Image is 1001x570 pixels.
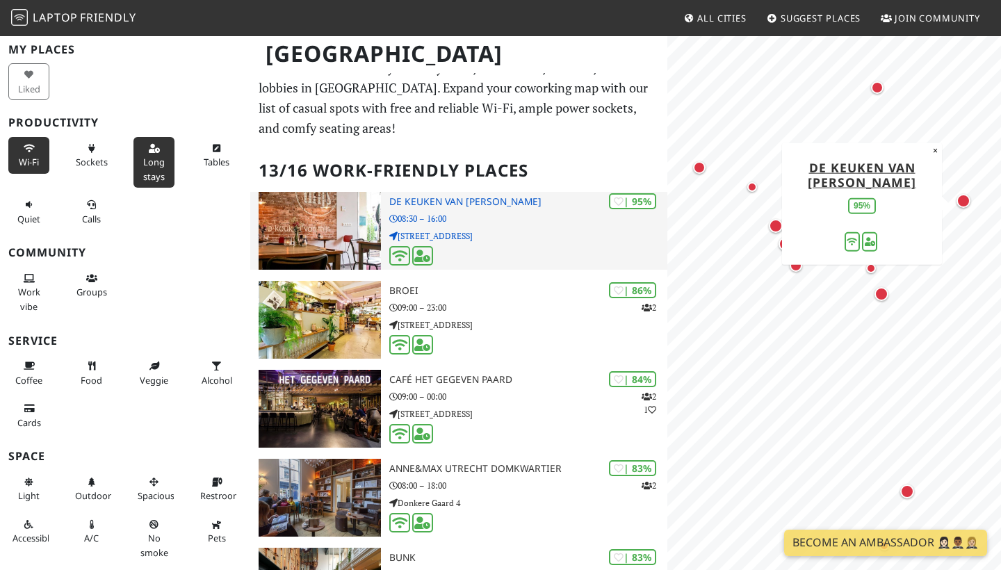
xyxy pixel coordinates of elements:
[208,532,226,544] span: Pet friendly
[784,530,987,556] a: Become an Ambassador 🤵🏻‍♀️🤵🏾‍♂️🤵🏼‍♀️
[609,460,656,476] div: | 83%
[389,212,667,225] p: 08:30 – 16:00
[769,219,788,238] div: Map marker
[609,371,656,387] div: | 84%
[871,81,889,99] div: Map marker
[81,374,102,386] span: Food
[133,471,174,507] button: Spacious
[200,489,241,502] span: Restroom
[204,156,229,168] span: Work-friendly tables
[254,35,665,73] h1: [GEOGRAPHIC_DATA]
[389,463,667,475] h3: Anne&Max Utrecht Domkwartier
[389,196,667,208] h3: De keuken van [PERSON_NAME]
[8,471,49,507] button: Light
[874,287,894,307] div: Map marker
[8,397,49,434] button: Cards
[133,513,174,564] button: No smoke
[75,489,111,502] span: Outdoor area
[8,355,49,391] button: Coffee
[389,374,667,386] h3: Café Het Gegeven Paard
[259,459,381,537] img: Anne&Max Utrecht Domkwartier
[779,237,798,256] div: Map marker
[11,6,136,31] a: LaptopFriendly LaptopFriendly
[259,58,659,138] p: The best work and study-friendly cafes, restaurants, libraries, and hotel lobbies in [GEOGRAPHIC_...
[71,471,112,507] button: Outdoor
[389,229,667,243] p: [STREET_ADDRESS]
[781,12,861,24] span: Suggest Places
[71,267,112,304] button: Groups
[848,198,876,214] div: 95%
[642,301,656,314] p: 2
[8,116,242,129] h3: Productivity
[138,489,174,502] span: Spacious
[957,194,976,213] div: Map marker
[196,355,237,391] button: Alcohol
[389,301,667,314] p: 09:00 – 23:00
[8,267,49,318] button: Work vibe
[389,552,667,564] h3: BUNK
[8,513,49,550] button: Accessible
[259,281,381,359] img: BROEI
[389,285,667,297] h3: BROEI
[8,43,242,56] h3: My Places
[196,471,237,507] button: Restroom
[389,390,667,403] p: 09:00 – 00:00
[747,182,764,199] div: Map marker
[19,156,39,168] span: Stable Wi-Fi
[642,479,656,492] p: 2
[929,142,942,158] button: Close popup
[71,513,112,550] button: A/C
[8,334,242,348] h3: Service
[8,450,242,463] h3: Space
[13,532,54,544] span: Accessible
[71,137,112,174] button: Sockets
[140,532,168,558] span: Smoke free
[389,407,667,421] p: [STREET_ADDRESS]
[895,12,980,24] span: Join Community
[790,259,808,277] div: Map marker
[678,6,752,31] a: All Cities
[697,12,747,24] span: All Cities
[143,156,165,182] span: Long stays
[389,318,667,332] p: [STREET_ADDRESS]
[133,137,174,188] button: Long stays
[808,158,916,190] a: De keuken van [PERSON_NAME]
[17,213,40,225] span: Quiet
[250,459,667,537] a: Anne&Max Utrecht Domkwartier | 83% 2 Anne&Max Utrecht Domkwartier 08:00 – 18:00 Donkere Gaard 4
[609,549,656,565] div: | 83%
[761,6,867,31] a: Suggest Places
[642,390,656,416] p: 2 1
[18,286,40,312] span: People working
[900,484,920,504] div: Map marker
[76,156,108,168] span: Power sockets
[259,149,659,192] h2: 13/16 Work-Friendly Places
[71,355,112,391] button: Food
[196,513,237,550] button: Pets
[875,6,986,31] a: Join Community
[15,374,42,386] span: Coffee
[8,246,242,259] h3: Community
[18,489,40,502] span: Natural light
[11,9,28,26] img: LaptopFriendly
[259,192,381,270] img: De keuken van Thijs
[202,374,232,386] span: Alcohol
[80,10,136,25] span: Friendly
[866,263,883,280] div: Map marker
[389,496,667,510] p: Donkere Gaard 4
[609,193,656,209] div: | 95%
[609,282,656,298] div: | 86%
[250,370,667,448] a: Café Het Gegeven Paard | 84% 21 Café Het Gegeven Paard 09:00 – 00:00 [STREET_ADDRESS]
[17,416,41,429] span: Credit cards
[389,479,667,492] p: 08:00 – 18:00
[250,192,667,270] a: De keuken van Thijs | 95% De keuken van [PERSON_NAME] 08:30 – 16:00 [STREET_ADDRESS]
[259,370,381,448] img: Café Het Gegeven Paard
[33,10,78,25] span: Laptop
[140,374,168,386] span: Veggie
[8,137,49,174] button: Wi-Fi
[84,532,99,544] span: Air conditioned
[693,161,711,179] div: Map marker
[879,541,896,557] div: Map marker
[196,137,237,174] button: Tables
[133,355,174,391] button: Veggie
[250,281,667,359] a: BROEI | 86% 2 BROEI 09:00 – 23:00 [STREET_ADDRESS]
